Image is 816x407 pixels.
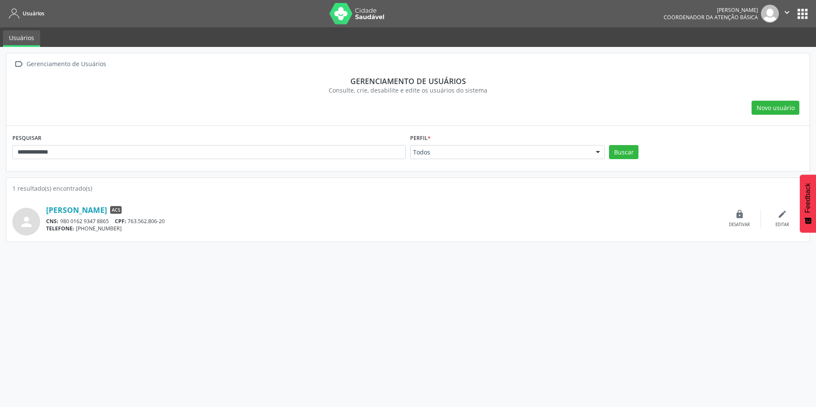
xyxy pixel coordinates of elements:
[12,58,108,70] a:  Gerenciamento de Usuários
[413,148,587,157] span: Todos
[795,6,810,21] button: apps
[3,30,40,47] a: Usuários
[778,209,787,219] i: edit
[12,58,25,70] i: 
[46,218,58,225] span: CNS:
[664,14,758,21] span: Coordenador da Atenção Básica
[46,205,107,215] a: [PERSON_NAME]
[46,225,718,232] div: [PHONE_NUMBER]
[110,206,122,214] span: ACS
[410,132,431,145] label: Perfil
[800,174,816,233] button: Feedback - Mostrar pesquisa
[46,218,718,225] div: 980 0162 9347 8865 763.562.806-20
[18,86,798,95] div: Consulte, crie, desabilite e edite os usuários do sistema
[664,6,758,14] div: [PERSON_NAME]
[115,218,126,225] span: CPF:
[23,10,44,17] span: Usuários
[609,145,638,160] button: Buscar
[775,222,789,228] div: Editar
[12,132,41,145] label: PESQUISAR
[18,76,798,86] div: Gerenciamento de usuários
[779,5,795,23] button: 
[757,103,795,112] span: Novo usuário
[729,222,750,228] div: Desativar
[46,225,74,232] span: TELEFONE:
[761,5,779,23] img: img
[19,214,34,230] i: person
[752,101,799,115] button: Novo usuário
[6,6,44,20] a: Usuários
[12,184,804,193] div: 1 resultado(s) encontrado(s)
[782,8,792,17] i: 
[25,58,108,70] div: Gerenciamento de Usuários
[735,209,744,219] i: lock
[804,183,812,213] span: Feedback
